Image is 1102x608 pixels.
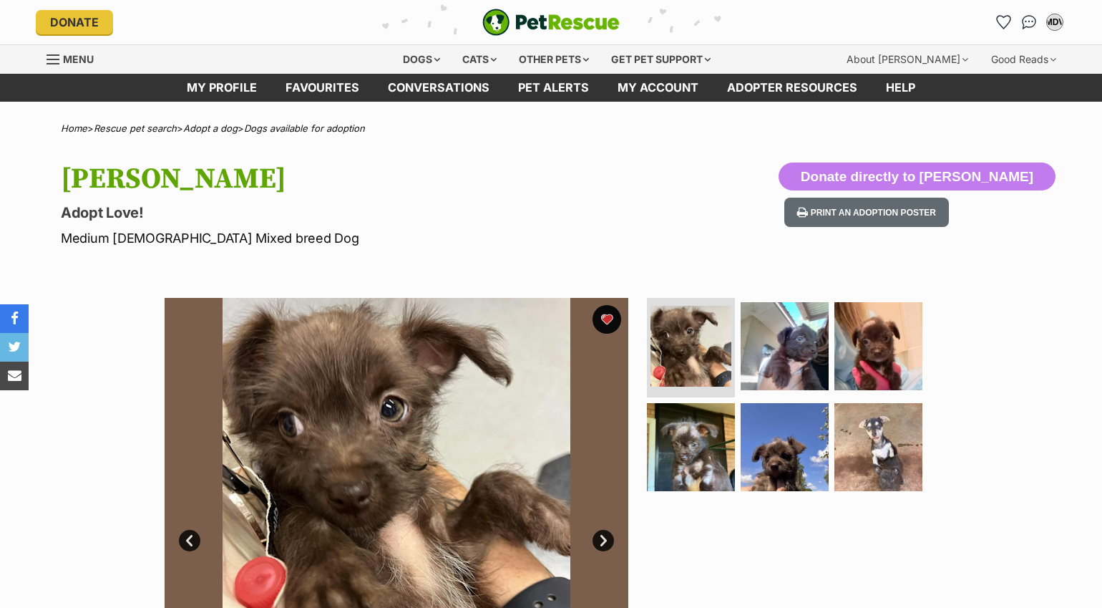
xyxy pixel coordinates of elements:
[741,403,829,491] img: Photo of Joey
[94,122,177,134] a: Rescue pet search
[593,530,614,551] a: Next
[374,74,504,102] a: conversations
[992,11,1015,34] a: Favourites
[244,122,365,134] a: Dogs available for adoption
[452,45,507,74] div: Cats
[837,45,978,74] div: About [PERSON_NAME]
[271,74,374,102] a: Favourites
[1022,15,1037,29] img: chat-41dd97257d64d25036548639549fe6c8038ab92f7586957e7f3b1b290dea8141.svg
[713,74,872,102] a: Adopter resources
[25,123,1077,134] div: > > >
[779,163,1055,191] button: Donate directly to [PERSON_NAME]
[784,198,949,227] button: Print an adoption poster
[992,11,1066,34] ul: Account quick links
[509,45,599,74] div: Other pets
[47,45,104,71] a: Menu
[601,45,721,74] div: Get pet support
[482,9,620,36] a: PetRescue
[1043,11,1066,34] button: My account
[981,45,1066,74] div: Good Reads
[61,228,666,248] p: Medium [DEMOGRAPHIC_DATA] Mixed breed Dog
[504,74,603,102] a: Pet alerts
[834,302,922,390] img: Photo of Joey
[172,74,271,102] a: My profile
[647,403,735,491] img: Photo of Joey
[872,74,930,102] a: Help
[61,203,666,223] p: Adopt Love!
[650,306,731,387] img: Photo of Joey
[834,403,922,491] img: Photo of Joey
[1018,11,1040,34] a: Conversations
[1048,15,1062,29] div: MDV
[61,122,87,134] a: Home
[36,10,113,34] a: Donate
[393,45,450,74] div: Dogs
[61,163,666,196] h1: [PERSON_NAME]
[183,122,238,134] a: Adopt a dog
[603,74,713,102] a: My account
[179,530,200,551] a: Prev
[63,53,94,65] span: Menu
[482,9,620,36] img: logo-e224e6f780fb5917bec1dbf3a21bbac754714ae5b6737aabdf751b685950b380.svg
[593,305,621,334] button: favourite
[741,302,829,390] img: Photo of Joey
